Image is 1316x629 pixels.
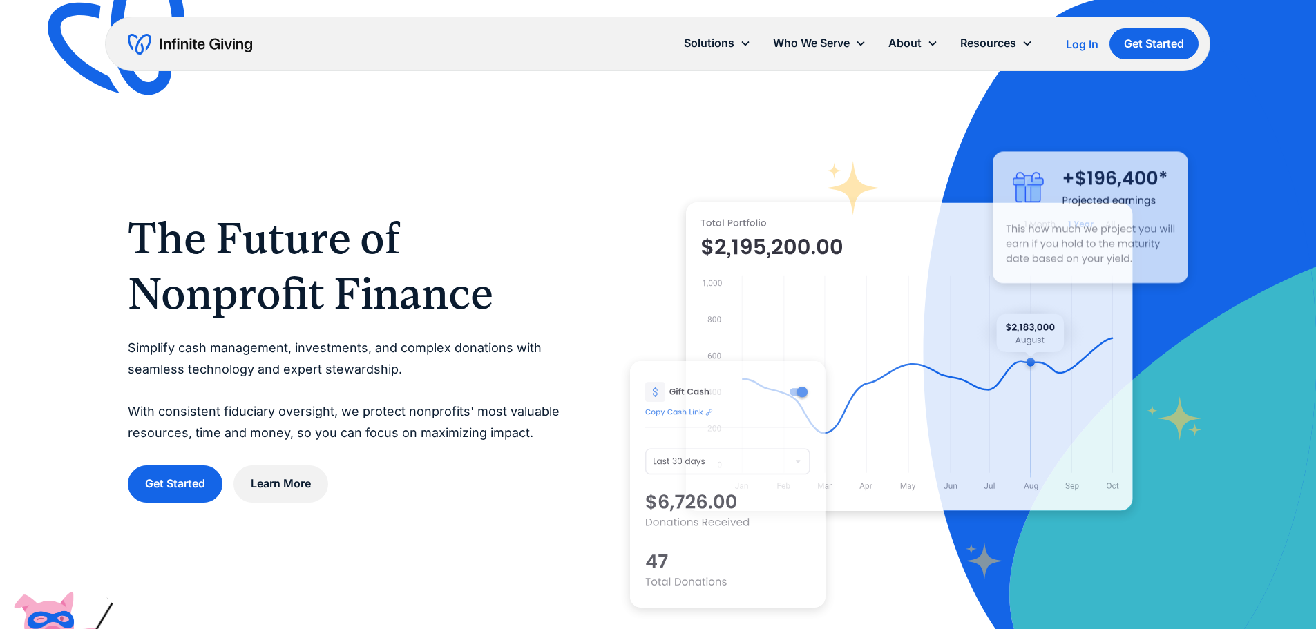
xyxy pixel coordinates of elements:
div: About [878,28,950,58]
img: donation software for nonprofits [630,361,826,608]
p: Simplify cash management, investments, and complex donations with seamless technology and expert ... [128,338,575,443]
h1: The Future of Nonprofit Finance [128,211,575,321]
div: Solutions [674,28,763,58]
a: Log In [1067,36,1099,52]
a: Get Started [128,465,222,502]
div: Solutions [685,34,735,52]
a: Get Started [1110,28,1199,59]
div: Log In [1067,39,1099,50]
div: About [889,34,922,52]
div: Who We Serve [774,34,850,52]
div: Resources [950,28,1045,58]
a: Learn More [233,465,328,502]
img: fundraising star [1147,396,1203,440]
div: Resources [961,34,1017,52]
div: Who We Serve [763,28,878,58]
img: nonprofit donation platform [686,202,1133,511]
a: home [128,33,253,55]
